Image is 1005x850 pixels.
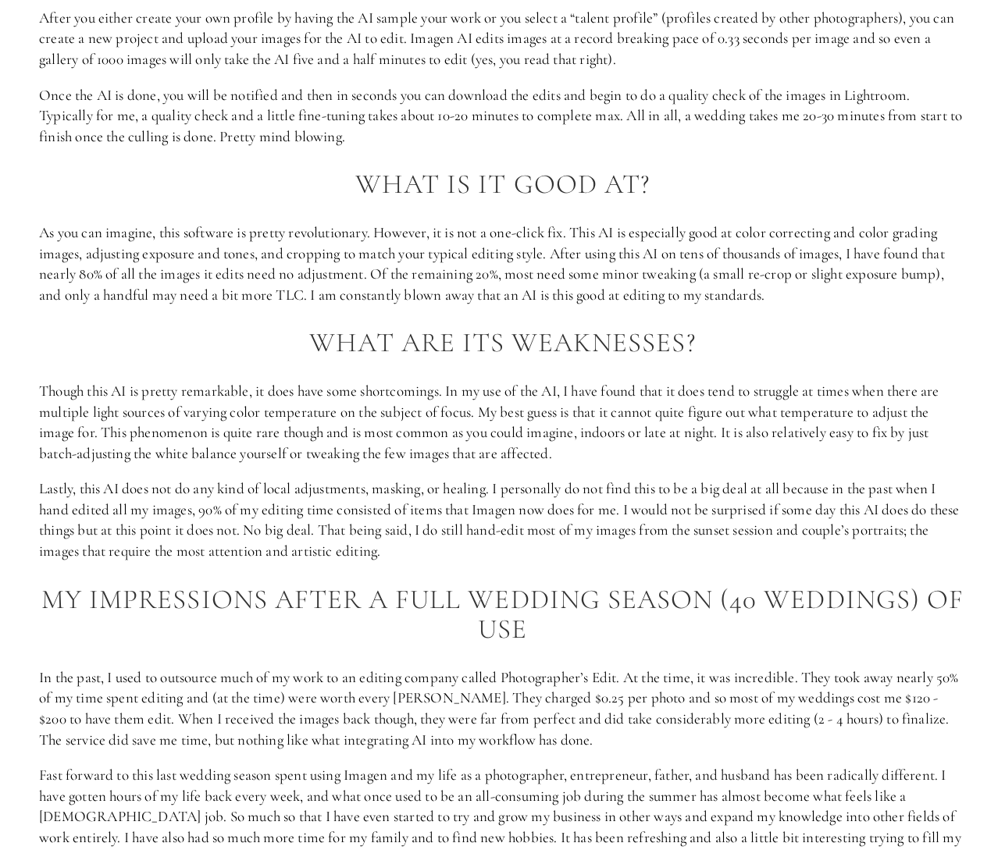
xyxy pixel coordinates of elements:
h2: What are its weaknesses? [39,328,966,358]
p: Though this AI is pretty remarkable, it does have some shortcomings. In my use of the AI, I have ... [39,381,966,464]
p: After you either create your own profile by having the AI sample your work or you select a “talen... [39,8,966,70]
p: Lastly, this AI does not do any kind of local adjustments, masking, or healing. I personally do n... [39,478,966,561]
p: Once the AI is done, you will be notified and then in seconds you can download the edits and begi... [39,85,966,148]
p: As you can imagine, this software is pretty revolutionary. However, it is not a one-click fix. Th... [39,222,966,305]
p: In the past, I used to outsource much of my work to an editing company called Photographer’s Edit... [39,667,966,750]
h2: What is it good at? [39,169,966,200]
h2: My Impressions After a Full Wedding Season (40 weddings) of use [39,585,966,645]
